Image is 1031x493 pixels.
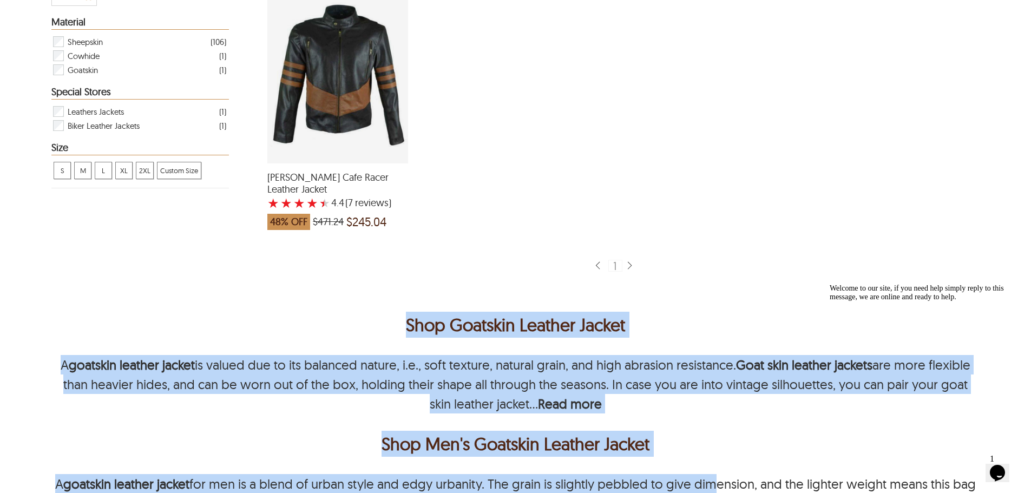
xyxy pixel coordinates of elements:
[51,431,980,457] h2: <p>Shop Men's Goatskin Leather Jacket</p>
[54,162,70,179] span: S
[116,162,132,179] span: XL
[51,87,229,100] div: Heading Filter Leathers Jackets by Special Stores
[51,17,229,30] div: Heading Filter Leathers Jackets by Material
[95,162,111,179] span: L
[51,312,980,338] p: Shop Goatskin Leather Jacket
[219,63,226,77] div: ( 1 )
[345,198,391,208] span: )
[267,156,408,235] a: Archer Cafe Racer Leather Jacket with a 4.428571428571429 Star Rating 7 Product Review which was ...
[54,162,71,179] div: View S Leathers Jackets
[75,162,91,179] span: M
[52,35,226,49] div: Filter Sheepskin Leathers Jackets
[68,35,103,49] span: Sheepskin
[608,260,622,272] div: 1
[157,162,201,179] span: Custom Size
[267,172,408,195] span: Archer Cafe Racer Leather Jacket
[54,431,977,457] p: Shop Men's Goatskin Leather Jacket
[4,4,199,22] div: Welcome to our site, if you need help simply reply to this message, we are online and ready to help.
[625,261,634,271] img: sprite-icon
[211,35,226,49] div: ( 106 )
[136,162,154,179] div: View 2XL Leathers Jackets
[986,450,1020,482] iframe: chat widget
[345,198,353,208] span: (7
[219,119,226,133] div: ( 1 )
[280,198,292,208] label: 2 rating
[52,49,226,63] div: Filter Cowhide Leathers Jackets
[52,63,226,77] div: Filter Goatskin Leathers Jackets
[63,476,189,492] strong: goatskin leather jacket
[74,162,91,179] div: View M Leathers Jackets
[219,49,226,63] div: ( 1 )
[61,357,970,412] p: A is valued due to its balanced nature, i.e., soft texture, natural grain, and high abrasion resi...
[69,357,195,373] strong: goatskin leather jacket
[51,142,229,155] div: Heading Filter Leathers Jackets by Size
[68,119,140,133] span: Biker Leather Jackets
[4,4,179,21] span: Welcome to our site, if you need help simply reply to this message, we are online and ready to help.
[52,104,226,119] div: Filter Leathers Jackets Leathers Jackets
[346,216,386,227] span: $245.04
[267,214,310,230] span: 48% OFF
[267,198,279,208] label: 1 rating
[353,198,389,208] span: reviews
[51,312,980,338] h1: <p>Shop Goatskin Leather Jacket</p>
[593,261,602,271] img: sprite-icon
[331,198,344,208] label: 4.4
[538,396,602,412] b: Read more
[95,162,112,179] div: View L Leathers Jackets
[219,105,226,119] div: ( 1 )
[157,162,201,179] div: View Custom Size Leathers Jackets
[52,119,226,133] div: Filter Biker Leather Jackets Leathers Jackets
[736,357,872,373] strong: Goat skin leather jackets
[115,162,133,179] div: View XL Leathers Jackets
[319,198,330,208] label: 5 rating
[293,198,305,208] label: 3 rating
[313,216,344,227] span: $471.24
[306,198,318,208] label: 4 rating
[68,63,98,77] span: Goatskin
[68,49,100,63] span: Cowhide
[136,162,153,179] span: 2XL
[825,280,1020,444] iframe: chat widget
[68,104,124,119] span: Leathers Jackets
